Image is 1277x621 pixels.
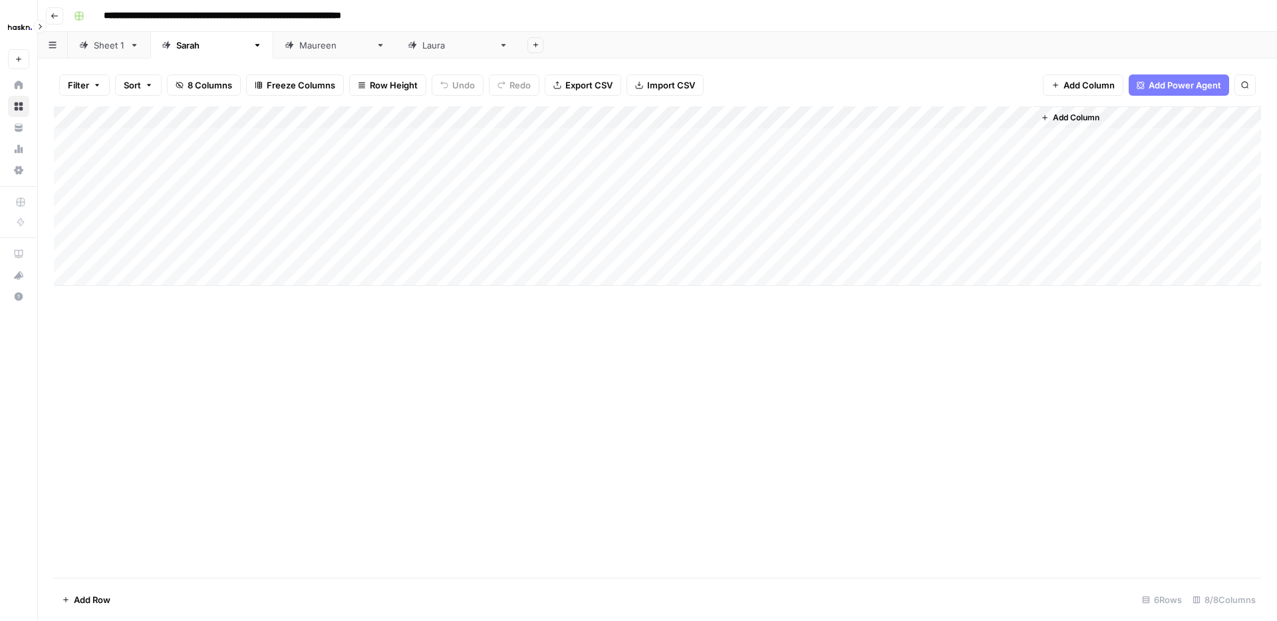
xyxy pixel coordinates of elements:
[8,74,29,96] a: Home
[509,78,531,92] span: Redo
[273,32,396,59] a: [PERSON_NAME]
[115,74,162,96] button: Sort
[565,78,613,92] span: Export CSV
[299,39,370,52] div: [PERSON_NAME]
[349,74,426,96] button: Row Height
[1053,112,1099,124] span: Add Column
[267,78,335,92] span: Freeze Columns
[68,32,150,59] a: Sheet 1
[176,39,247,52] div: [PERSON_NAME]
[545,74,621,96] button: Export CSV
[1036,109,1105,126] button: Add Column
[8,243,29,265] a: AirOps Academy
[9,265,29,285] div: What's new?
[150,32,273,59] a: [PERSON_NAME]
[8,117,29,138] a: Your Data
[452,78,475,92] span: Undo
[627,74,704,96] button: Import CSV
[8,160,29,181] a: Settings
[8,138,29,160] a: Usage
[432,74,484,96] button: Undo
[1137,589,1187,610] div: 6 Rows
[422,39,494,52] div: [PERSON_NAME]
[647,78,695,92] span: Import CSV
[59,74,110,96] button: Filter
[188,78,232,92] span: 8 Columns
[396,32,519,59] a: [PERSON_NAME]
[370,78,418,92] span: Row Height
[489,74,539,96] button: Redo
[8,15,32,39] img: Haskn Logo
[246,74,344,96] button: Freeze Columns
[54,589,118,610] button: Add Row
[68,78,89,92] span: Filter
[1129,74,1229,96] button: Add Power Agent
[167,74,241,96] button: 8 Columns
[8,265,29,286] button: What's new?
[1187,589,1261,610] div: 8/8 Columns
[124,78,141,92] span: Sort
[8,96,29,117] a: Browse
[1149,78,1221,92] span: Add Power Agent
[1043,74,1123,96] button: Add Column
[74,593,110,606] span: Add Row
[94,39,124,52] div: Sheet 1
[8,11,29,44] button: Workspace: Haskn
[1064,78,1115,92] span: Add Column
[8,286,29,307] button: Help + Support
